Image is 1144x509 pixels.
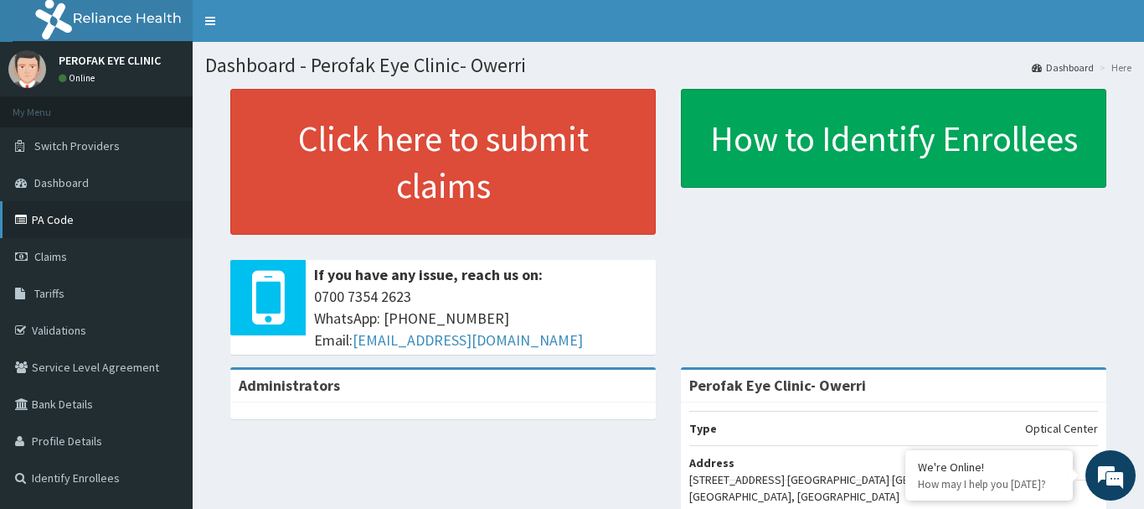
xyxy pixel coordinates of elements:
b: Administrators [239,376,340,395]
strong: Perofak Eye Clinic- Owerri [689,376,866,395]
img: User Image [8,50,46,88]
span: Dashboard [34,175,89,190]
img: d_794563401_company_1708531726252_794563401 [31,84,68,126]
p: [STREET_ADDRESS] [GEOGRAPHIC_DATA] [GEOGRAPHIC_DATA] ,[GEOGRAPHIC_DATA], [GEOGRAPHIC_DATA] [689,471,1098,505]
span: Tariffs [34,286,64,301]
a: Dashboard [1032,60,1094,75]
p: How may I help you today? [918,477,1060,491]
b: Type [689,421,717,436]
a: [EMAIL_ADDRESS][DOMAIN_NAME] [353,330,583,350]
div: We're Online! [918,460,1060,475]
span: 0700 7354 2623 WhatsApp: [PHONE_NUMBER] Email: [314,286,647,351]
div: Minimize live chat window [275,8,315,49]
a: How to Identify Enrollees [681,89,1106,188]
li: Here [1095,60,1131,75]
b: If you have any issue, reach us on: [314,265,543,284]
a: Online [59,72,99,84]
a: Click here to submit claims [230,89,656,235]
p: Optical Center [1025,420,1098,437]
span: Switch Providers [34,138,120,153]
div: Chat with us now [87,94,281,116]
span: We're online! [97,149,231,319]
textarea: Type your message and hit 'Enter' [8,335,319,393]
b: Address [689,455,734,470]
p: PEROFAK EYE CLINIC [59,55,161,66]
span: Claims [34,249,67,264]
h1: Dashboard - Perofak Eye Clinic- Owerri [205,55,1131,76]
